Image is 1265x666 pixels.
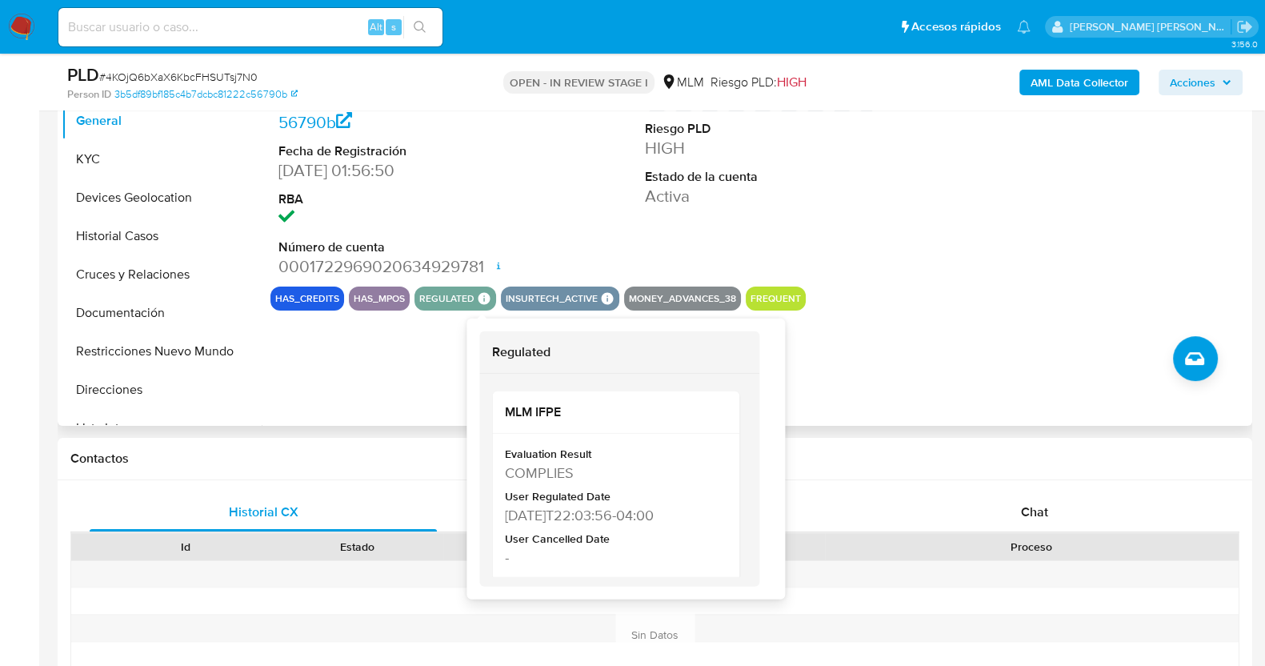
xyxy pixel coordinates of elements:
[70,451,1239,467] h1: Contactos
[403,16,436,38] button: search-icon
[505,547,723,567] div: -
[278,255,507,278] dd: 0001722969020634929781
[645,137,874,159] dd: HIGH
[67,62,99,87] b: PLD
[1017,20,1031,34] a: Notificaciones
[503,71,655,94] p: OPEN - IN REVIEW STAGE I
[711,74,807,91] span: Riesgo PLD:
[1231,38,1257,50] span: 3.156.0
[62,179,262,217] button: Devices Geolocation
[1159,70,1243,95] button: Acciones
[645,168,874,186] dt: Estado de la cuenta
[282,539,432,555] div: Estado
[110,539,260,555] div: Id
[62,332,262,371] button: Restricciones Nuevo Mundo
[505,447,723,463] div: Evaluation Result
[751,295,801,302] button: frequent
[1031,70,1128,95] b: AML Data Collector
[505,573,723,589] div: Cancelled Regulation
[1019,70,1139,95] button: AML Data Collector
[661,74,704,91] div: MLM
[391,19,396,34] span: s
[354,295,405,302] button: has_mpos
[505,532,723,548] div: User Cancelled Date
[278,142,507,160] dt: Fecha de Registración
[62,217,262,255] button: Historial Casos
[836,539,1227,555] div: Proceso
[629,295,736,302] button: money_advances_38
[419,295,474,302] button: regulated
[1236,18,1253,35] a: Salir
[62,409,262,447] button: Lista Interna
[777,73,807,91] span: HIGH
[62,371,262,409] button: Direcciones
[67,87,111,102] b: Person ID
[506,295,598,302] button: insurtech_active
[370,19,382,34] span: Alt
[62,140,262,179] button: KYC
[645,185,874,207] dd: Activa
[278,88,503,134] a: 3b5df89bf185c4b7dcbc81222c56790b
[275,295,339,302] button: has_credits
[505,404,727,420] h2: MLM IFPE
[229,503,298,521] span: Historial CX
[278,239,507,256] dt: Número de cuenta
[1070,19,1231,34] p: baltazar.cabreradupeyron@mercadolibre.com.mx
[645,120,874,138] dt: Riesgo PLD
[62,255,262,294] button: Cruces y Relaciones
[62,294,262,332] button: Documentación
[278,159,507,182] dd: [DATE] 01:56:50
[1021,503,1048,521] span: Chat
[62,102,262,140] button: General
[505,489,723,505] div: User Regulated Date
[505,504,723,524] div: 2024-11-06T22:03:56-04:00
[911,18,1001,35] span: Accesos rápidos
[58,17,442,38] input: Buscar usuario o caso...
[492,344,747,360] h2: Regulated
[278,191,507,208] dt: RBA
[99,69,258,85] span: # 4KOjQ6bXaX6KbcFHSUTsj7N0
[505,463,723,483] div: COMPLIES
[114,87,298,102] a: 3b5df89bf185c4b7dcbc81222c56790b
[1170,70,1215,95] span: Acciones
